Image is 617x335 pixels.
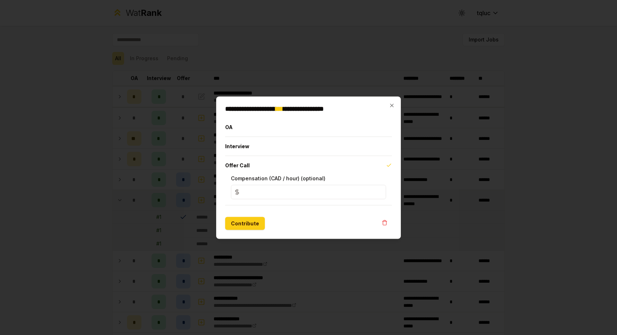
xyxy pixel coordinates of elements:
[225,118,392,136] button: OA
[225,156,392,175] button: Offer Call
[225,137,392,155] button: Interview
[225,175,392,205] div: Offer Call
[231,175,325,181] label: Compensation (CAD / hour) (optional)
[225,217,265,230] button: Contribute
